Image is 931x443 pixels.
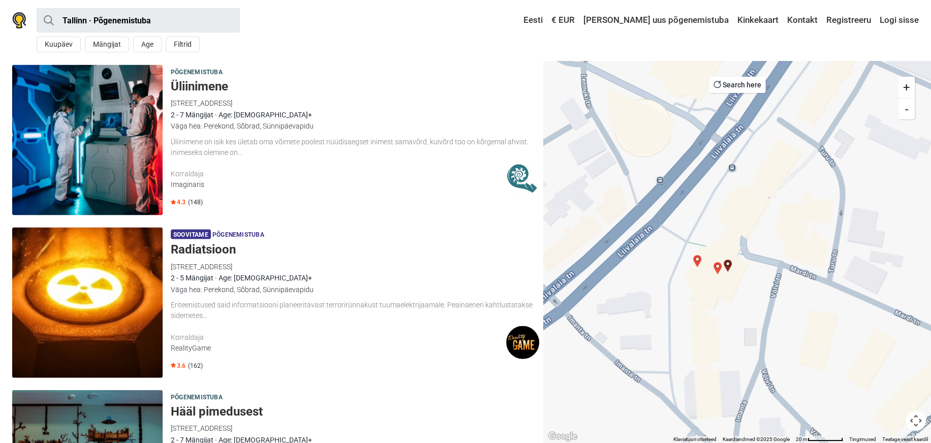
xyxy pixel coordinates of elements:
[166,37,200,52] button: Filtrid
[673,436,717,443] button: Klaviatuuri otseteed
[171,404,539,419] h5: Hääl pimedusest
[722,260,734,272] div: Üliinimene
[796,436,808,442] span: 20 m
[581,11,731,29] a: [PERSON_NAME] uus põgenemistuba
[12,65,163,215] img: Üliinimene
[133,37,162,52] button: Age
[171,200,176,205] img: Star
[793,436,846,443] button: Kaardi mõõtkava: 20 m 66 piksli kohta
[171,261,539,272] div: [STREET_ADDRESS]
[188,362,203,370] span: (162)
[171,332,506,343] div: Korraldaja
[898,77,915,98] button: +
[171,242,539,257] h5: Radiatsioon
[906,410,926,431] button: Kaardikaamera juhtnupud
[171,343,506,354] div: RealityGame
[506,163,539,196] img: Imaginaris
[691,255,703,267] div: Shambala
[506,326,539,359] img: RealityGame
[171,109,539,120] div: 2 - 7 Mängijat · Age: [DEMOGRAPHIC_DATA]+
[37,8,240,33] input: proovi “Tallinn”
[171,120,539,132] div: Väga hea: Perekond, Sõbrad, Sünnipäevapidu
[171,300,539,321] div: Eriteenistused said informatsiooni planeeritavast terrorirünnakust tuumaelektrijaamale. Peainsene...
[171,272,539,283] div: 2 - 5 Mängijat · Age: [DEMOGRAPHIC_DATA]+
[12,12,26,28] img: Nowescape logo
[171,137,539,158] div: Üliinimene on isik kes ületab oma võimete poolest nüüdisaegset inimest samavõrd, kuivõrd too on k...
[723,436,790,442] span: Kaardiandmed ©2025 Google
[188,198,203,206] span: (148)
[171,79,539,94] h5: Üliinimene
[849,436,876,442] a: Tingimused (avaneb uuel vahekaardil)
[171,362,185,370] span: 3.6
[85,37,129,52] button: Mängijat
[171,230,211,239] span: Soovitame
[516,17,523,24] img: Eesti
[171,67,223,78] span: Põgenemistuba
[711,262,724,274] div: Hääl pimedusest
[171,284,539,295] div: Väga hea: Perekond, Sõbrad, Sünnipäevapidu
[709,77,765,93] button: Search here
[171,423,539,434] div: [STREET_ADDRESS]
[212,230,264,241] span: Põgenemistuba
[882,436,928,442] a: Teatage veast kaardil
[877,11,919,29] a: Logi sisse
[171,179,506,190] div: Imaginaris
[171,198,185,206] span: 4.3
[514,11,545,29] a: Eesti
[171,169,506,179] div: Korraldaja
[785,11,820,29] a: Kontakt
[824,11,874,29] a: Registreeru
[171,98,539,109] div: [STREET_ADDRESS]
[171,392,223,403] span: Põgenemistuba
[735,11,781,29] a: Kinkekaart
[546,430,579,443] a: Google Mapsis selle piirkonna avamine (avaneb uues aknas)
[12,228,163,378] img: Radiatsioon
[898,98,915,119] button: -
[546,430,579,443] img: Google
[171,363,176,368] img: Star
[37,37,81,52] button: Kuupäev
[549,11,577,29] a: € EUR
